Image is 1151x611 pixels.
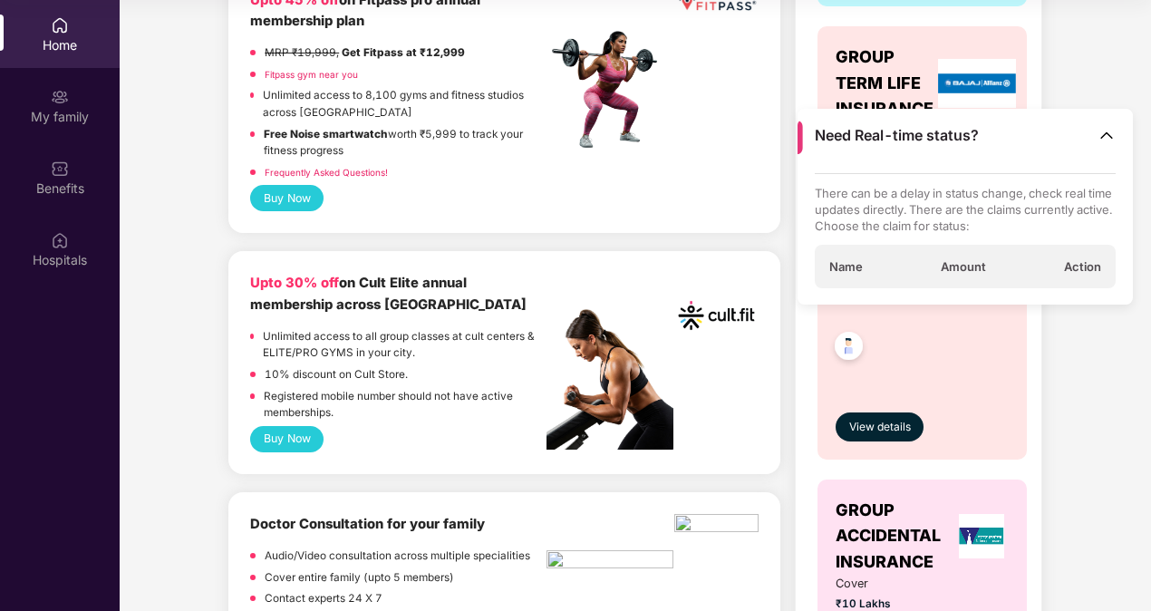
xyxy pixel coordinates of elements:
span: Name [829,258,863,275]
img: fpp.png [546,26,673,153]
p: 10% discount on Cult Store. [265,366,408,383]
p: Unlimited access to all group classes at cult centers & ELITE/PRO GYMS in your city. [263,328,546,362]
span: View details [849,419,911,436]
img: physica%20-%20Edited.png [674,514,759,538]
strong: Get Fitpass at ₹12,999 [342,46,465,59]
img: insurerLogo [959,514,1004,558]
span: Cover [836,575,900,593]
strong: Free Noise smartwatch [264,128,388,141]
button: Buy Now [250,426,324,452]
span: GROUP TERM LIFE INSURANCE [836,44,933,121]
button: View details [836,412,924,441]
b: Doctor Consultation for your family [250,516,485,532]
b: Upto 30% off [250,275,339,291]
img: svg+xml;base64,PHN2ZyBpZD0iSG9tZSIgeG1sbnM9Imh0dHA6Ly93d3cudzMub3JnLzIwMDAvc3ZnIiB3aWR0aD0iMjAiIG... [51,16,69,34]
img: insurerLogo [938,59,1016,108]
img: cult.png [674,273,759,358]
span: Amount [941,258,986,275]
img: svg+xml;base64,PHN2ZyBpZD0iSG9zcGl0YWxzIiB4bWxucz0iaHR0cDovL3d3dy53My5vcmcvMjAwMC9zdmciIHdpZHRoPS... [51,231,69,249]
img: svg+xml;base64,PHN2ZyBpZD0iQmVuZWZpdHMiIHhtbG5zPSJodHRwOi8vd3d3LnczLm9yZy8yMDAwL3N2ZyIgd2lkdGg9Ij... [51,160,69,178]
img: pngtree-physiotherapy-physiotherapist-rehab-disability-stretching-png-image_6063262.png [546,550,673,574]
img: svg+xml;base64,PHN2ZyB3aWR0aD0iMjAiIGhlaWdodD0iMjAiIHZpZXdCb3g9IjAgMCAyMCAyMCIgZmlsbD0ibm9uZSIgeG... [51,88,69,106]
del: MRP ₹19,999, [265,46,339,59]
img: svg+xml;base64,PHN2ZyB4bWxucz0iaHR0cDovL3d3dy53My5vcmcvMjAwMC9zdmciIHdpZHRoPSI0OC45NDMiIGhlaWdodD... [827,326,871,371]
p: Unlimited access to 8,100 gyms and fitness studios across [GEOGRAPHIC_DATA] [263,87,546,121]
p: Contact experts 24 X 7 [265,590,382,607]
p: worth ₹5,999 to track your fitness progress [264,126,546,160]
span: Action [1064,258,1101,275]
button: Buy Now [250,185,324,211]
span: GROUP ACCIDENTAL INSURANCE [836,498,954,575]
a: Fitpass gym near you [265,69,358,80]
b: on Cult Elite annual membership across [GEOGRAPHIC_DATA] [250,275,527,312]
span: Need Real-time status? [815,126,979,145]
p: Cover entire family (upto 5 members) [265,569,454,587]
a: Frequently Asked Questions! [265,167,388,178]
p: Registered mobile number should not have active memberships. [264,388,546,422]
img: pc2.png [546,309,673,450]
img: Toggle Icon [1098,126,1116,144]
p: There can be a delay in status change, check real time updates directly. There are the claims cur... [815,185,1117,234]
p: Audio/Video consultation across multiple specialities [265,548,530,565]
